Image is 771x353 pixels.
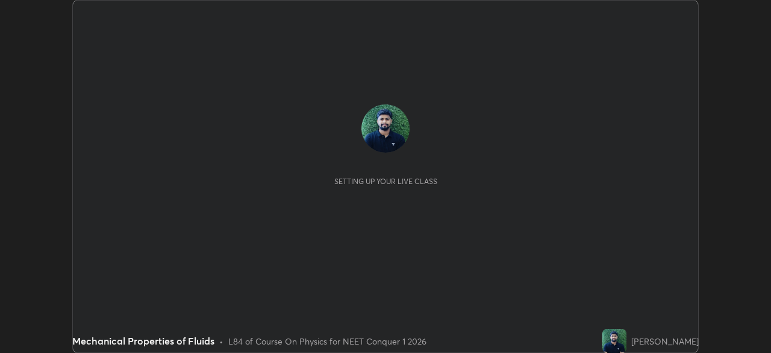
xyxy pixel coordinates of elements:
[228,335,426,348] div: L84 of Course On Physics for NEET Conquer 1 2026
[72,334,214,348] div: Mechanical Properties of Fluids
[631,335,699,348] div: [PERSON_NAME]
[361,104,410,153] img: 77ba4126559f4ddba4dd2c35227dad6a.jpg
[219,335,223,348] div: •
[334,177,437,186] div: Setting up your live class
[602,329,626,353] img: 77ba4126559f4ddba4dd2c35227dad6a.jpg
